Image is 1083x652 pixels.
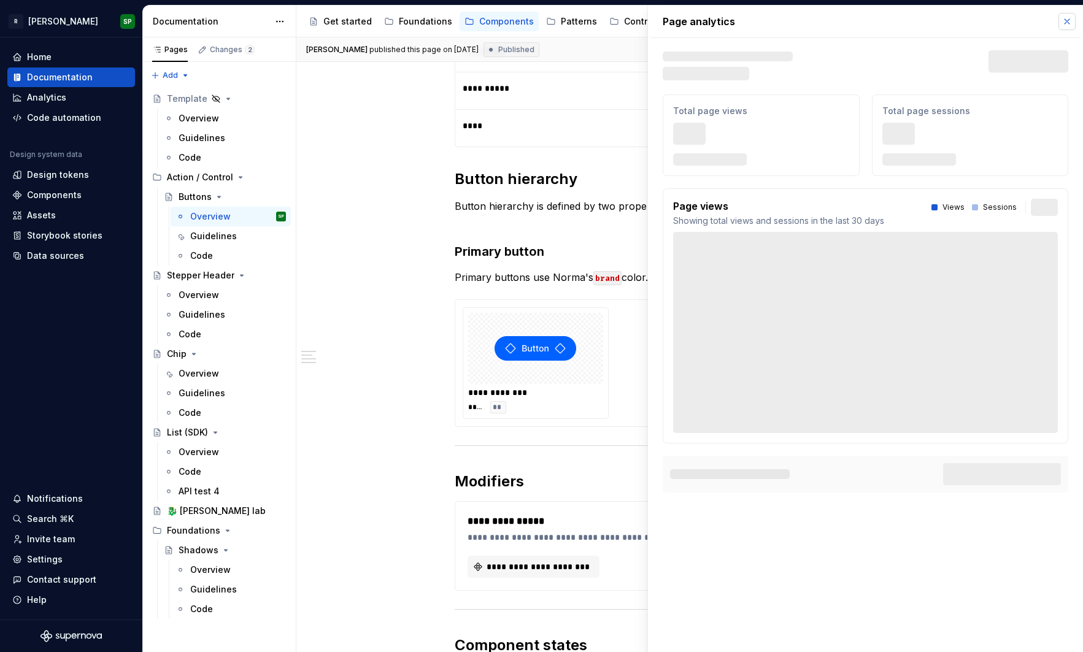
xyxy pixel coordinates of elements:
[455,472,919,491] h2: Modifiers
[27,209,56,221] div: Assets
[28,15,98,28] div: [PERSON_NAME]
[190,564,231,576] div: Overview
[27,229,102,242] div: Storybook stories
[27,169,89,181] div: Design tokens
[7,108,135,128] a: Code automation
[159,285,291,305] a: Overview
[167,269,234,282] div: Stepper Header
[304,9,674,34] div: Page tree
[27,51,52,63] div: Home
[171,246,291,266] a: Code
[673,105,849,117] p: Total page views
[278,210,284,223] div: SP
[190,210,231,223] div: Overview
[7,489,135,508] button: Notifications
[399,15,452,28] div: Foundations
[7,67,135,87] a: Documentation
[179,466,201,478] div: Code
[7,529,135,549] a: Invite team
[7,550,135,569] a: Settings
[942,202,965,212] p: Views
[179,289,219,301] div: Overview
[323,15,372,28] div: Get started
[455,199,919,228] p: Button hierarchy is defined by two properties: and .
[179,544,218,556] div: Shadows
[9,14,23,29] div: R
[593,271,622,285] code: brand
[27,493,83,505] div: Notifications
[882,105,1058,117] p: Total page sessions
[167,171,233,183] div: Action / Control
[179,387,225,399] div: Guidelines
[147,501,291,521] a: 🐉 [PERSON_NAME] lab
[159,187,291,207] a: Buttons
[40,630,102,642] svg: Supernova Logo
[27,553,63,566] div: Settings
[179,309,225,321] div: Guidelines
[159,383,291,403] a: Guidelines
[673,199,884,213] p: Page views
[7,246,135,266] a: Data sources
[369,45,479,55] div: published this page on [DATE]
[171,226,291,246] a: Guidelines
[147,521,291,540] div: Foundations
[167,524,220,537] div: Foundations
[190,583,237,596] div: Guidelines
[7,226,135,245] a: Storybook stories
[210,45,255,55] div: Changes
[460,12,539,31] a: Components
[167,426,208,439] div: List (SDK)
[304,12,377,31] a: Get started
[159,109,291,128] a: Overview
[27,189,82,201] div: Components
[147,67,193,84] button: Add
[27,112,101,124] div: Code automation
[179,328,201,340] div: Code
[171,599,291,619] a: Code
[179,191,212,203] div: Buttons
[159,364,291,383] a: Overview
[7,205,135,225] a: Assets
[2,8,140,34] button: R[PERSON_NAME]SP
[498,45,534,55] span: Published
[27,71,93,83] div: Documentation
[179,407,201,419] div: Code
[983,202,1017,212] p: Sessions
[123,17,132,26] div: SP
[179,446,219,458] div: Overview
[27,513,74,525] div: Search ⌘K
[171,207,291,226] a: OverviewSP
[27,91,66,104] div: Analytics
[147,344,291,364] a: Chip
[159,403,291,423] a: Code
[7,570,135,589] button: Contact support
[190,230,237,242] div: Guidelines
[171,580,291,599] a: Guidelines
[7,509,135,529] button: Search ⌘K
[541,12,602,31] a: Patterns
[455,169,919,189] h2: Button hierarchy
[624,15,669,28] div: Contribute
[27,573,96,586] div: Contact support
[245,45,255,55] span: 2
[179,485,220,497] div: API test 4
[7,165,135,185] a: Design tokens
[159,128,291,148] a: Guidelines
[159,148,291,167] a: Code
[152,45,188,55] div: Pages
[179,151,201,164] div: Code
[159,324,291,344] a: Code
[7,88,135,107] a: Analytics
[7,590,135,610] button: Help
[7,185,135,205] a: Components
[379,12,457,31] a: Foundations
[7,47,135,67] a: Home
[455,270,919,285] p: Primary buttons use Norma's color.
[663,6,1068,37] p: Page analytics
[455,243,919,260] h3: Primary button
[561,15,597,28] div: Patterns
[673,215,884,227] p: Showing total views and sessions in the last 30 days
[159,540,291,560] a: Shadows
[27,533,75,545] div: Invite team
